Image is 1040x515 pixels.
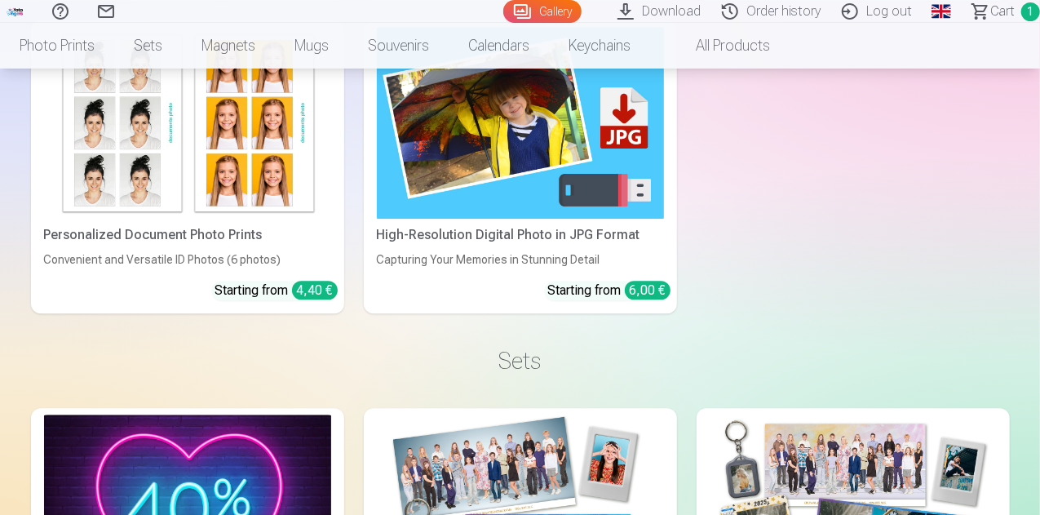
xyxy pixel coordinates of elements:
div: 4,40 € [292,281,338,300]
div: Starting from [548,281,670,300]
a: Calendars [449,23,549,69]
a: Souvenirs [348,23,449,69]
div: High-Resolution Digital Photo in JPG Format [370,225,670,245]
span: 1 [1021,2,1040,21]
div: 6,00 € [625,281,670,300]
div: Starting from [215,281,338,300]
div: Personalized Document Photo Prints [38,225,338,245]
img: /fa1 [7,7,24,16]
h3: Sets [44,346,997,375]
div: Capturing Your Memories in Stunning Detail [370,251,670,268]
a: Magnets [182,23,275,69]
img: High-Resolution Digital Photo in JPG Format [377,27,664,219]
a: All products [650,23,790,69]
img: Personalized Document Photo Prints [44,27,331,219]
div: Convenient and Versatile ID Photos (6 photos) [38,251,338,268]
a: Keychains [549,23,650,69]
span: Сart [990,2,1015,21]
a: Personalized Document Photo PrintsPersonalized Document Photo PrintsConvenient and Versatile ID P... [31,20,344,313]
a: Sets [114,23,182,69]
a: Mugs [275,23,348,69]
a: High-Resolution Digital Photo in JPG FormatHigh-Resolution Digital Photo in JPG FormatCapturing Y... [364,20,677,313]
